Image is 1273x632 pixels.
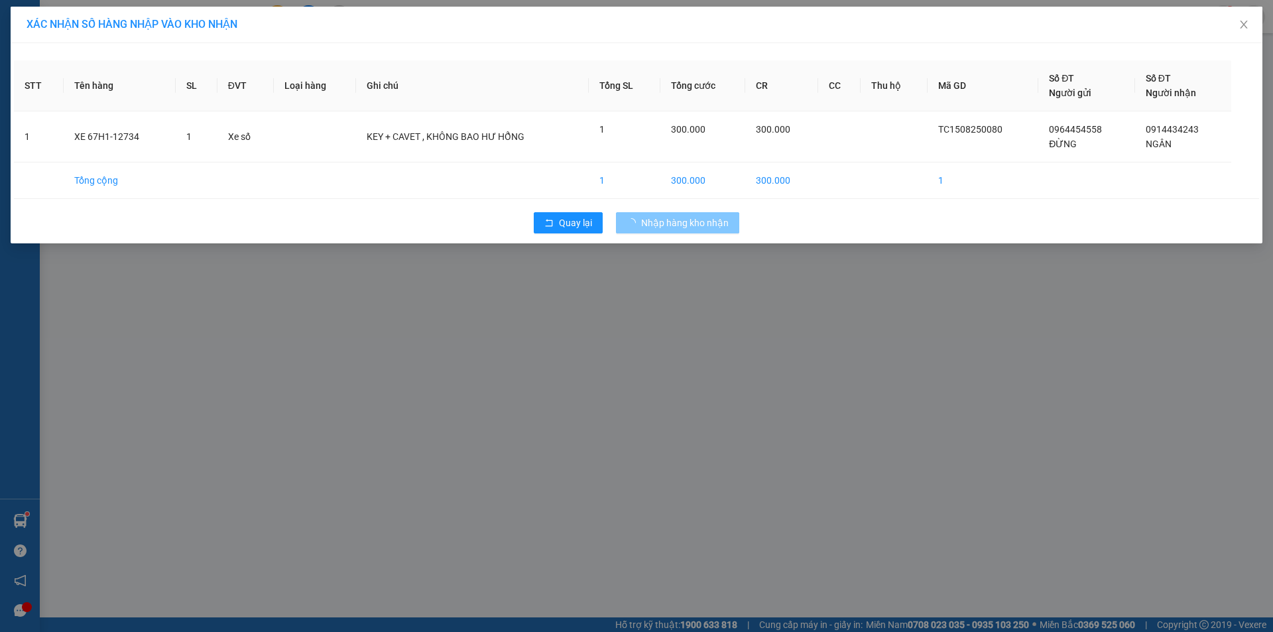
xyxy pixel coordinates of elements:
span: NGÂN [1146,139,1172,149]
td: Tổng cộng [64,162,176,199]
button: rollbackQuay lại [534,212,603,233]
span: Người gửi [1049,88,1091,98]
span: ĐỪNG [1049,139,1077,149]
td: Xe số [217,111,274,162]
span: TC1508250080 [938,124,1002,135]
span: close [1239,19,1249,30]
th: Loại hàng [274,60,355,111]
td: 1 [589,162,660,199]
th: Mã GD [928,60,1039,111]
td: 1 [928,162,1039,199]
span: Nhập hàng kho nhận [641,216,729,230]
span: rollback [544,218,554,229]
span: 300.000 [671,124,705,135]
td: XE 67H1-12734 [64,111,176,162]
button: Nhập hàng kho nhận [616,212,739,233]
span: Số ĐT [1146,73,1171,84]
th: SL [176,60,217,111]
span: KEY + CAVET , KHÔNG BAO HƯ HỔNG [367,131,524,142]
td: 1 [14,111,64,162]
span: 0964454558 [1049,124,1102,135]
th: Thu hộ [861,60,927,111]
span: 300.000 [756,124,790,135]
button: Close [1225,7,1262,44]
th: Tổng cước [660,60,746,111]
th: STT [14,60,64,111]
span: XÁC NHẬN SỐ HÀNG NHẬP VÀO KHO NHẬN [27,18,237,31]
th: ĐVT [217,60,274,111]
span: Số ĐT [1049,73,1074,84]
td: 300.000 [745,162,818,199]
th: CR [745,60,818,111]
span: 0914434243 [1146,124,1199,135]
td: 300.000 [660,162,746,199]
th: Tên hàng [64,60,176,111]
th: Tổng SL [589,60,660,111]
th: CC [818,60,861,111]
th: Ghi chú [356,60,589,111]
span: 1 [599,124,605,135]
span: 1 [186,131,192,142]
span: Người nhận [1146,88,1196,98]
span: loading [627,218,641,227]
span: Quay lại [559,216,592,230]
